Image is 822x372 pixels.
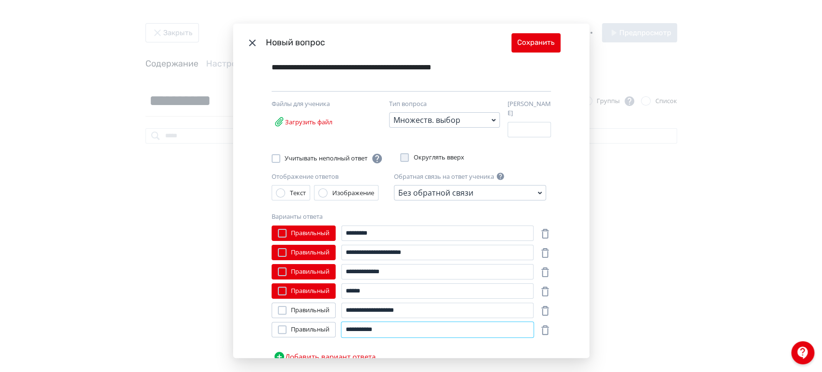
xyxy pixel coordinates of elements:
[291,228,329,238] span: Правильный
[272,212,323,222] label: Варианты ответа
[272,172,339,182] label: Отображение ответов
[511,33,561,53] button: Сохранить
[389,99,427,109] label: Тип вопроса
[290,188,306,198] div: Текст
[332,188,374,198] div: Изображение
[291,325,329,334] span: Правильный
[291,248,329,257] span: Правильный
[393,114,460,126] div: Множеств. выбор
[233,24,589,359] div: Modal
[291,286,329,296] span: Правильный
[291,267,329,277] span: Правильный
[508,99,551,118] label: [PERSON_NAME]
[291,306,329,315] span: Правильный
[266,36,511,49] div: Новый вопрос
[394,172,494,182] label: Обратная связь на ответ ученика
[272,347,378,366] button: Добавить вариант ответа
[285,153,383,164] span: Учитывать неполный ответ
[272,99,373,109] div: Файлы для ученика
[398,187,473,199] div: Без обратной связи
[414,153,464,162] span: Округлять вверх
